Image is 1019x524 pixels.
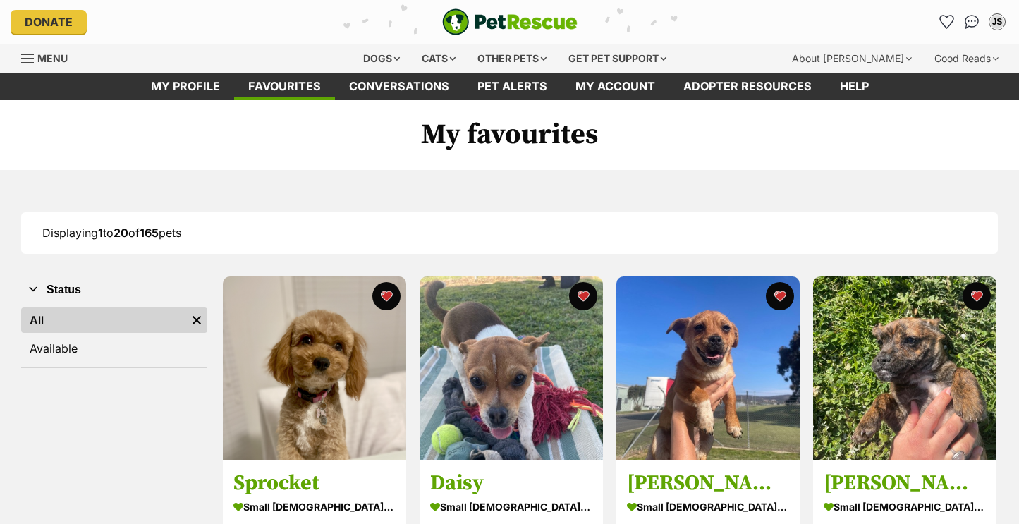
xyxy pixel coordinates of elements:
img: Daisy [420,276,603,460]
span: Displaying to of pets [42,226,181,240]
a: Available [21,336,207,361]
div: small [DEMOGRAPHIC_DATA] Dog [627,496,789,517]
div: small [DEMOGRAPHIC_DATA] Dog [824,496,986,517]
img: Minnie [813,276,996,460]
button: My account [986,11,1008,33]
div: small [DEMOGRAPHIC_DATA] Dog [233,496,396,517]
h3: [PERSON_NAME] [627,470,789,496]
a: Favourites [935,11,958,33]
a: Adopter resources [669,73,826,100]
ul: Account quick links [935,11,1008,33]
a: Conversations [960,11,983,33]
h3: [PERSON_NAME] [824,470,986,496]
a: conversations [335,73,463,100]
button: favourite [372,282,401,310]
div: Status [21,305,207,367]
img: Donald [616,276,800,460]
a: Favourites [234,73,335,100]
a: All [21,307,186,333]
div: Other pets [468,44,556,73]
div: JS [990,15,1004,29]
button: favourite [569,282,597,310]
strong: 20 [114,226,128,240]
strong: 1 [98,226,103,240]
div: About [PERSON_NAME] [782,44,922,73]
button: favourite [766,282,794,310]
a: Remove filter [186,307,207,333]
h3: Daisy [430,470,592,496]
div: Good Reads [925,44,1008,73]
a: My profile [137,73,234,100]
a: PetRescue [442,8,578,35]
a: Help [826,73,883,100]
div: Get pet support [559,44,676,73]
div: Cats [412,44,465,73]
img: logo-e224e6f780fb5917bec1dbf3a21bbac754714ae5b6737aabdf751b685950b380.svg [442,8,578,35]
button: favourite [963,282,991,310]
button: Status [21,281,207,299]
strong: 165 [140,226,159,240]
div: small [DEMOGRAPHIC_DATA] Dog [430,496,592,517]
span: Menu [37,52,68,64]
a: Menu [21,44,78,70]
h3: Sprocket [233,470,396,496]
a: Pet alerts [463,73,561,100]
div: Dogs [353,44,410,73]
a: My account [561,73,669,100]
a: Donate [11,10,87,34]
img: chat-41dd97257d64d25036548639549fe6c8038ab92f7586957e7f3b1b290dea8141.svg [965,15,980,29]
img: Sprocket [223,276,406,460]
